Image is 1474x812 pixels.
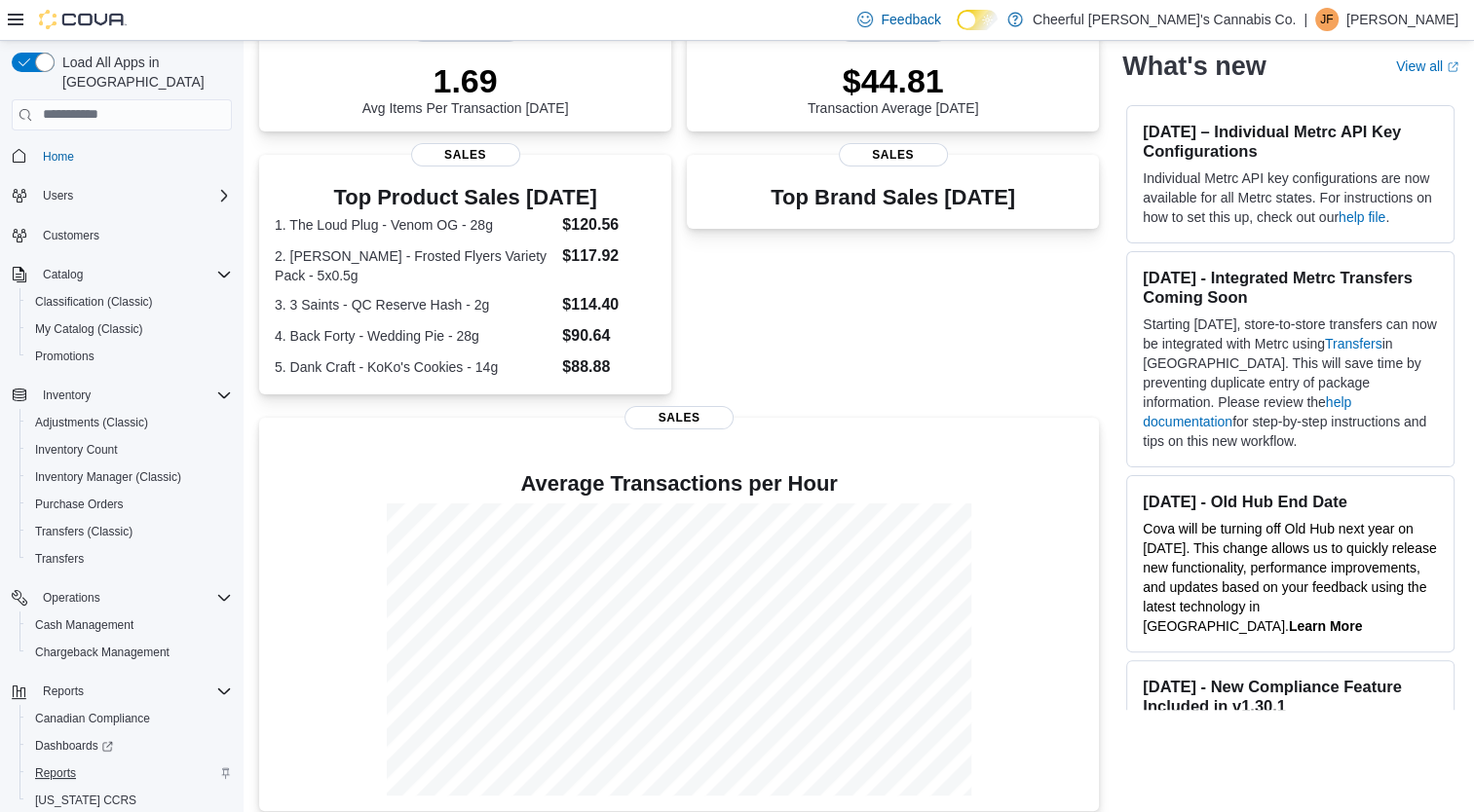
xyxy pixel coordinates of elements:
span: Catalog [43,267,83,282]
h3: [DATE] - Integrated Metrc Transfers Coming Soon [1143,268,1438,307]
button: Adjustments (Classic) [19,409,240,436]
p: | [1304,8,1307,31]
span: Cash Management [27,613,232,637]
span: Sales [624,406,734,429]
dd: $120.56 [562,213,656,237]
p: 1.69 [362,61,569,100]
span: Catalog [35,263,232,286]
a: Home [35,145,82,168]
span: Users [43,188,73,203]
svg: External link [1447,61,1458,73]
span: Chargeback Management [27,641,232,664]
span: Cova will be turning off Old Hub next year on [DATE]. This change allows us to quickly release ne... [1143,521,1436,634]
div: Avg Items Per Transaction [DATE] [362,61,569,116]
dd: $88.88 [562,355,656,379]
button: Inventory [35,384,98,407]
a: [US_STATE] CCRS [27,789,144,812]
button: Catalog [4,261,240,288]
h3: Top Product Sales [DATE] [275,186,656,209]
dt: 2. [PERSON_NAME] - Frosted Flyers Variety Pack - 5x0.5g [275,246,554,285]
button: Inventory Count [19,436,240,463]
button: Users [4,182,240,209]
input: Dark Mode [957,10,998,30]
span: Classification (Classic) [27,290,232,314]
dd: $90.64 [562,324,656,348]
span: Inventory Count [35,442,118,458]
span: Customers [35,223,232,247]
span: Sales [411,143,520,166]
a: Canadian Compliance [27,707,158,730]
a: My Catalog (Classic) [27,317,151,341]
span: Canadian Compliance [35,711,150,726]
button: Transfers [19,545,240,572]
button: Purchase Orders [19,491,240,518]
span: Inventory Count [27,438,232,461]
button: Canadian Compliance [19,705,240,732]
h3: [DATE] - New Compliance Feature Included in v1.30.1 [1143,677,1438,716]
a: Transfers [1325,336,1382,351]
span: My Catalog (Classic) [27,317,232,341]
span: Reports [35,765,76,781]
span: Cash Management [35,617,133,633]
a: Promotions [27,345,102,368]
span: Dashboards [35,738,113,754]
a: Cash Management [27,613,141,637]
a: Customers [35,224,107,247]
span: Inventory [35,384,232,407]
button: Operations [4,584,240,611]
div: Jason Fitzpatrick [1315,8,1339,31]
a: Learn More [1289,618,1362,634]
span: Promotions [27,345,232,368]
h2: What's new [1122,51,1266,82]
button: Catalog [35,263,91,286]
button: Reports [4,678,240,705]
span: Purchase Orders [27,493,232,516]
span: Reports [43,683,84,699]
a: help file [1339,209,1385,225]
dt: 3. 3 Saints - QC Reserve Hash - 2g [275,295,554,314]
span: Purchase Orders [35,497,124,512]
a: Classification (Classic) [27,290,161,314]
span: Feedback [881,10,940,29]
div: Transaction Average [DATE] [808,61,979,116]
span: Canadian Compliance [27,707,232,730]
a: Inventory Count [27,438,126,461]
dd: $114.40 [562,293,656,316]
span: Inventory Manager (Classic) [35,469,181,485]
p: Cheerful [PERSON_NAME]'s Cannabis Co. [1033,8,1296,31]
span: Dashboards [27,734,232,757]
span: Home [43,149,74,165]
span: Operations [35,586,232,609]
button: Inventory Manager (Classic) [19,463,240,491]
span: Home [35,144,232,168]
button: Inventory [4,382,240,409]
h3: Top Brand Sales [DATE] [771,186,1015,209]
a: Chargeback Management [27,641,177,664]
span: Dark Mode [957,30,958,31]
span: My Catalog (Classic) [35,321,143,337]
dt: 5. Dank Craft - KoKo's Cookies - 14g [275,357,554,377]
p: Individual Metrc API key configurations are now available for all Metrc states. For instructions ... [1143,168,1438,227]
span: Operations [43,590,100,606]
span: Adjustments (Classic) [35,415,148,430]
button: Operations [35,586,108,609]
span: JF [1320,8,1333,31]
button: Customers [4,221,240,249]
span: Reports [27,761,232,785]
span: Sales [839,143,948,166]
span: Classification (Classic) [35,294,153,310]
button: Cash Management [19,611,240,639]
span: Chargeback Management [35,645,170,660]
span: [US_STATE] CCRS [35,793,136,808]
button: Transfers (Classic) [19,518,240,545]
a: View allExternal link [1396,58,1458,74]
span: Load All Apps in [GEOGRAPHIC_DATA] [55,53,232,92]
p: $44.81 [808,61,979,100]
button: Reports [19,759,240,787]
span: Customers [43,228,99,243]
a: Transfers [27,547,92,571]
span: Transfers [35,551,84,567]
a: Adjustments (Classic) [27,411,156,434]
h3: [DATE] – Individual Metrc API Key Configurations [1143,122,1438,161]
